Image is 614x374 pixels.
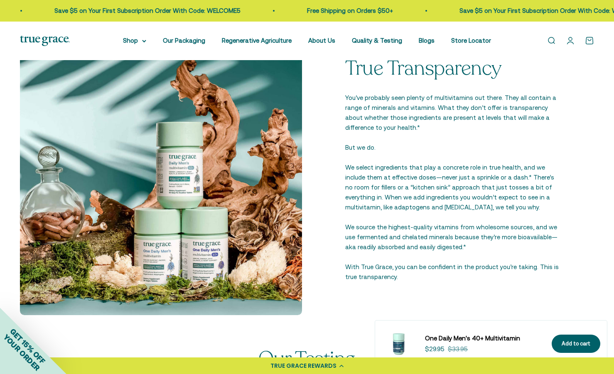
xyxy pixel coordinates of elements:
[352,37,402,44] a: Quality & Testing
[2,333,42,372] span: YOUR ORDER
[270,362,336,370] div: TRUE GRACE REWARDS
[425,333,542,343] a: One Daily Men's 40+ Multivitamin
[222,37,292,44] a: Regenerative Agriculture
[345,143,561,153] p: But we do.
[305,7,391,14] a: Free Shipping on Orders $50+
[258,348,356,370] p: Our Testing
[8,327,47,365] span: GET 15% OFF
[345,262,561,282] p: With True Grace, you can be confident in the product you’re taking. This is true transparency.
[552,335,600,353] button: Add to cart
[425,344,445,354] sale-price: $29.95
[308,37,335,44] a: About Us
[123,36,146,46] summary: Shop
[448,344,468,354] compare-at-price: $33.95
[419,37,435,44] a: Blogs
[53,6,239,16] p: Save $5 on Your First Subscription Order With Code: WELCOME5
[163,37,205,44] a: Our Packaging
[562,340,590,348] div: Add to cart
[345,58,561,80] p: True Transparency
[345,163,561,212] p: We select ingredients that play a concrete role in true health, and we include them at effective ...
[451,37,491,44] a: Store Locator
[345,222,561,252] p: We source the highest-quality vitamins from wholesome sources, and we use fermented and chelated ...
[345,93,561,133] p: You’ve probably seen plenty of multivitamins out there. They all contain a range of minerals and ...
[382,327,415,360] img: One Daily Men's 40+ Multivitamin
